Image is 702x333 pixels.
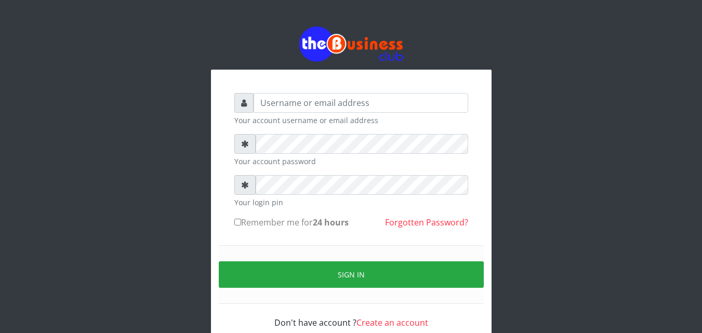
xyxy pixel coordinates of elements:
small: Your account username or email address [234,115,468,126]
button: Sign in [219,261,484,288]
input: Username or email address [254,93,468,113]
input: Remember me for24 hours [234,219,241,225]
a: Create an account [356,317,428,328]
small: Your login pin [234,197,468,208]
small: Your account password [234,156,468,167]
a: Forgotten Password? [385,217,468,228]
div: Don't have account ? [234,304,468,329]
label: Remember me for [234,216,349,229]
b: 24 hours [313,217,349,228]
